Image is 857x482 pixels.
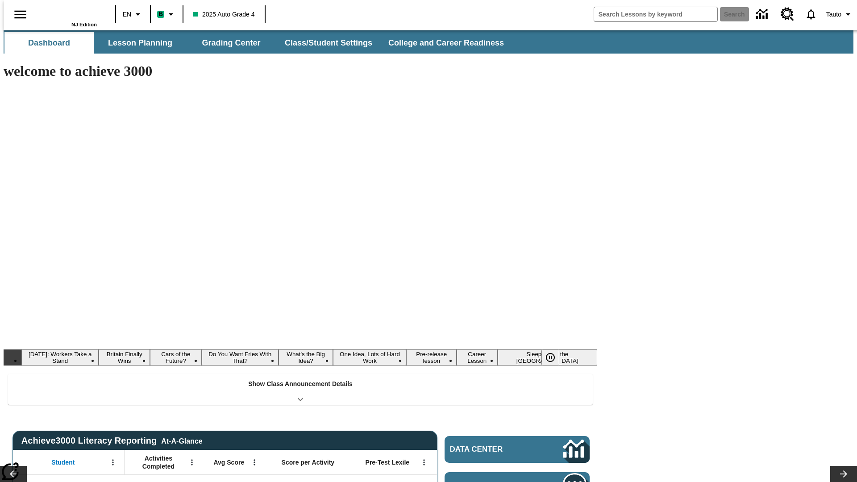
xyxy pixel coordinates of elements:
a: Home [39,4,97,22]
button: Slide 1 Labor Day: Workers Take a Stand [21,349,99,366]
button: Slide 7 Pre-release lesson [406,349,457,366]
a: Notifications [799,3,823,26]
span: Tauto [826,10,841,19]
button: Language: EN, Select a language [119,6,147,22]
span: Activities Completed [129,454,188,470]
span: Pre-Test Lexile [366,458,410,466]
div: Pause [541,349,568,366]
a: Data Center [751,2,775,27]
span: EN [123,10,131,19]
span: NJ Edition [71,22,97,27]
button: Profile/Settings [823,6,857,22]
button: Slide 2 Britain Finally Wins [99,349,150,366]
span: Achieve3000 Literacy Reporting [21,436,203,446]
button: Open Menu [185,456,199,469]
button: Dashboard [4,32,94,54]
button: Lesson Planning [96,32,185,54]
div: Show Class Announcement Details [8,374,593,405]
button: Grading Center [187,32,276,54]
span: B [158,8,163,20]
button: Boost Class color is mint green. Change class color [154,6,180,22]
button: Open side menu [7,1,33,28]
button: Slide 5 What's the Big Idea? [279,349,333,366]
div: At-A-Glance [161,436,202,445]
input: search field [594,7,717,21]
span: 2025 Auto Grade 4 [193,10,255,19]
button: Open Menu [248,456,261,469]
a: Resource Center, Will open in new tab [775,2,799,26]
button: Slide 8 Career Lesson [457,349,498,366]
div: Home [39,3,97,27]
p: Show Class Announcement Details [248,379,353,389]
button: College and Career Readiness [381,32,511,54]
button: Slide 6 One Idea, Lots of Hard Work [333,349,406,366]
a: Data Center [445,436,590,463]
button: Open Menu [417,456,431,469]
div: SubNavbar [4,32,512,54]
button: Slide 4 Do You Want Fries With That? [202,349,279,366]
div: SubNavbar [4,30,853,54]
button: Slide 3 Cars of the Future? [150,349,202,366]
span: Student [51,458,75,466]
span: Score per Activity [282,458,335,466]
button: Pause [541,349,559,366]
button: Slide 9 Sleepless in the Animal Kingdom [498,349,597,366]
button: Class/Student Settings [278,32,379,54]
h1: welcome to achieve 3000 [4,63,597,79]
button: Open Menu [106,456,120,469]
button: Lesson carousel, Next [830,466,857,482]
span: Avg Score [213,458,244,466]
span: Data Center [450,445,533,454]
